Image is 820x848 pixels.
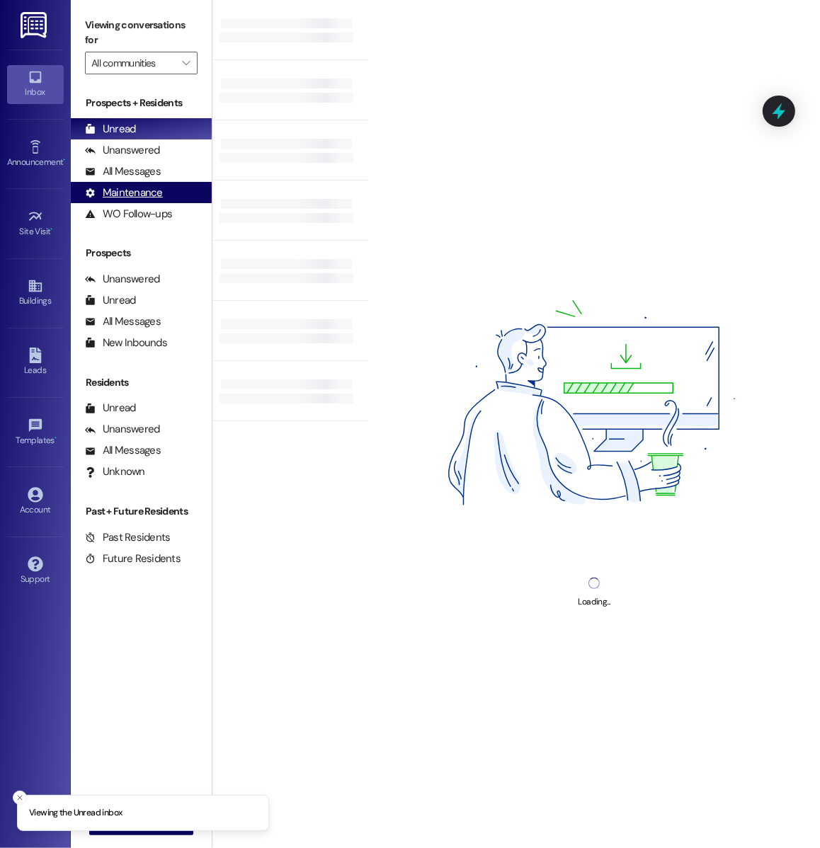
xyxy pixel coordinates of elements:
[71,246,212,260] div: Prospects
[85,422,160,437] div: Unanswered
[7,205,64,243] a: Site Visit •
[13,791,27,805] button: Close toast
[85,185,163,200] div: Maintenance
[51,224,53,234] span: •
[91,52,175,74] input: All communities
[85,143,160,158] div: Unanswered
[85,464,145,479] div: Unknown
[71,504,212,519] div: Past + Future Residents
[55,433,57,443] span: •
[85,122,136,137] div: Unread
[85,551,181,566] div: Future Residents
[7,483,64,521] a: Account
[85,443,161,458] div: All Messages
[85,336,167,350] div: New Inbounds
[85,272,160,287] div: Unanswered
[7,343,64,382] a: Leads
[85,530,171,545] div: Past Residents
[21,12,50,38] img: ResiDesk Logo
[7,65,64,103] a: Inbox
[7,413,64,452] a: Templates •
[63,155,65,165] span: •
[578,595,610,609] div: Loading...
[85,401,136,416] div: Unread
[85,14,198,52] label: Viewing conversations for
[85,207,172,222] div: WO Follow-ups
[85,314,161,329] div: All Messages
[182,57,190,69] i: 
[7,274,64,312] a: Buildings
[29,807,122,820] p: Viewing the Unread inbox
[71,96,212,110] div: Prospects + Residents
[85,164,161,179] div: All Messages
[7,552,64,590] a: Support
[85,293,136,308] div: Unread
[71,375,212,390] div: Residents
